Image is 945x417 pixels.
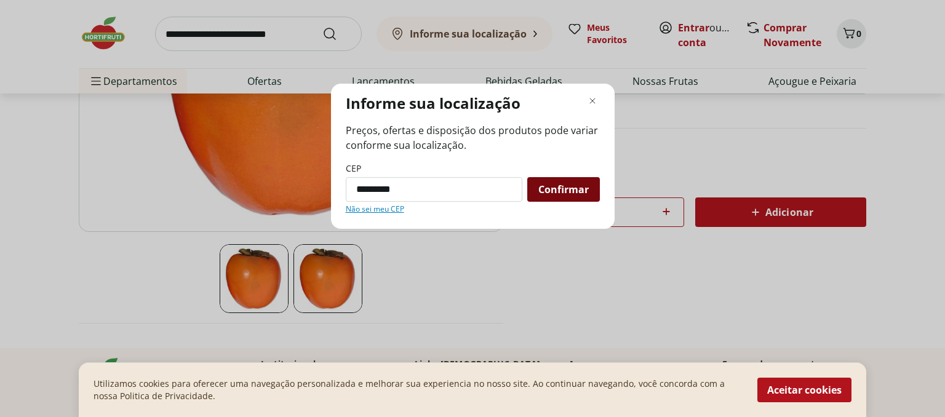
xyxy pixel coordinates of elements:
p: Utilizamos cookies para oferecer uma navegação personalizada e melhorar sua experiencia no nosso ... [94,378,743,402]
span: Preços, ofertas e disposição dos produtos pode variar conforme sua localização. [346,123,600,153]
button: Fechar modal de regionalização [585,93,600,108]
button: Confirmar [527,177,600,202]
span: Confirmar [538,185,589,194]
button: Aceitar cookies [757,378,851,402]
div: Modal de regionalização [331,84,615,229]
a: Não sei meu CEP [346,204,404,214]
label: CEP [346,162,361,175]
p: Informe sua localização [346,93,520,113]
